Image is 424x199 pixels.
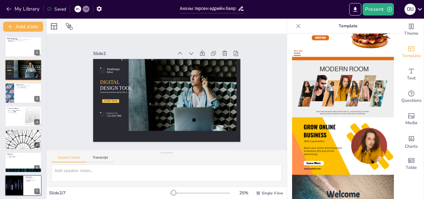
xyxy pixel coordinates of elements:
[103,93,117,97] span: START NOW
[5,175,42,196] div: 7
[8,73,11,74] span: CONTACT US
[7,130,40,132] p: Баярын бялуунууд
[399,86,424,108] div: Get real-time input from your audience
[399,63,424,86] div: Add text boxes
[65,23,73,30] span: Position
[399,130,424,153] div: Add charts and graphs
[104,106,115,109] span: CONTACT US
[7,65,12,66] span: DIGITAL
[236,190,251,196] div: 25 %
[8,62,11,63] span: Sendsteps
[399,41,424,63] div: Add ready made slides
[303,19,393,34] p: Template
[25,177,40,179] p: Мартагдашгүй дурсамж
[34,73,40,79] div: 2
[7,157,40,158] p: Баяр хөөртэй өдөр
[407,75,416,82] span: Text
[97,43,178,57] div: Slide 2
[7,41,40,43] p: [PERSON_NAME]
[25,180,40,182] p: Найз нөхөд, гэр бүлийн дунд өнгөрүүлсэн цаг
[16,84,40,86] p: Баярын бэлтгэл
[405,143,418,150] span: Charts
[399,19,424,41] div: Change the overall theme
[7,112,23,113] p: Баярын [PERSON_NAME]
[100,79,133,87] span: DESIGN TOOL
[292,117,394,175] img: thumb-4.png
[401,97,422,104] span: Questions
[25,179,40,180] p: Инээдтэй явдлууд
[399,153,424,175] div: Add a table
[16,86,40,88] p: Бялуу, [PERSON_NAME]
[7,39,40,40] p: Миний анхны төрсөн өдөр 2025 оны 8-р сарын 6-нд тохиосон
[7,38,40,39] p: Төрсөн өдөр: Түүх
[363,3,394,16] button: Present
[5,129,42,150] div: 5
[49,190,170,196] div: Slide 2 / 7
[7,66,15,68] span: DESIGN TOOL
[109,65,115,68] span: Editor
[7,40,40,41] p: Төрсөн өдрийн баяр нь олон хүний хамт ирсэн
[404,30,418,37] span: Theme
[7,156,40,157] p: Дэмжлэг, хайр, анхаарал
[34,165,40,171] div: 6
[180,4,238,13] input: Insert title
[405,120,417,126] span: Media
[404,3,416,16] button: O U
[406,164,417,171] span: Table
[5,37,42,57] div: 1
[34,119,40,125] div: 4
[34,96,40,102] div: 3
[52,156,87,162] button: Speaker Notes
[5,106,42,126] div: 4
[5,152,42,173] div: 6
[292,60,394,118] img: thumb-3.png
[7,111,23,112] p: Инээдтэй яриа хөөрөө
[101,72,121,80] span: DIGITAL
[47,6,66,12] div: Saved
[262,191,283,196] span: Single View
[87,156,114,162] button: Transcript
[349,3,361,16] button: Export to PowerPoint
[5,60,42,80] div: 2
[3,22,43,32] button: Add slide
[34,50,40,55] div: 1
[49,21,59,31] div: Layout
[104,108,119,112] span: +123-456-7890
[5,83,42,103] div: 3
[5,4,42,14] button: My Library
[402,52,421,59] span: Template
[7,154,40,156] p: [PERSON_NAME]
[25,176,40,178] p: Дурсамжууд
[7,110,23,111] p: Хөгжилтэй мөчүүдийг өнгөрүүлсэн
[7,133,40,134] p: Зочид бялууг амтлан баярласан
[109,61,122,66] span: Sendsteps
[34,142,40,148] div: 5
[404,4,416,15] div: O U
[100,84,128,89] span: Increase your business quickly with us
[7,131,40,133] p: Бялуу, амттанууд бэлтгэсэн
[7,133,40,135] p: Бялуунуудын тухай яриа
[16,85,40,86] p: Баярын бэлтгэлд олон хүн оролцсон
[16,88,40,89] p: Чимэглэл, [PERSON_NAME]
[7,107,23,109] p: Аз жаргалтай мөчүүд
[34,188,40,194] div: 7
[7,153,40,155] p: Баярлалаа
[399,108,424,130] div: Add images, graphics, shapes or video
